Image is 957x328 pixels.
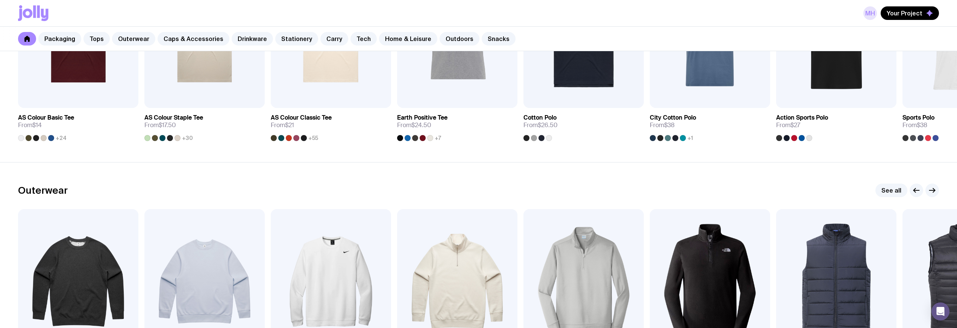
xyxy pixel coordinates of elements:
div: Open Intercom Messenger [931,302,949,320]
a: Earth Positive TeeFrom$24.50+7 [397,108,517,141]
span: $24.50 [411,121,431,129]
a: Drinkware [232,32,273,46]
h3: Sports Polo [902,114,934,121]
span: From [650,121,675,129]
span: From [144,121,176,129]
h3: Action Sports Polo [776,114,828,121]
a: See all [875,184,907,197]
h3: AS Colour Classic Tee [271,114,332,121]
a: Caps & Accessories [158,32,229,46]
a: Stationery [275,32,318,46]
a: Snacks [482,32,516,46]
span: $27 [790,121,800,129]
span: +7 [435,135,441,141]
span: From [271,121,294,129]
a: Carry [320,32,348,46]
span: +30 [182,135,193,141]
h3: City Cotton Polo [650,114,696,121]
span: From [902,121,927,129]
a: Action Sports PoloFrom$27 [776,108,896,141]
a: City Cotton PoloFrom$38+1 [650,108,770,141]
span: From [776,121,800,129]
h2: Outerwear [18,185,68,196]
a: Packaging [38,32,81,46]
h3: AS Colour Staple Tee [144,114,203,121]
span: +55 [308,135,318,141]
span: $38 [664,121,675,129]
span: Your Project [887,9,922,17]
span: From [18,121,42,129]
a: MH [863,6,877,20]
a: Outdoors [440,32,479,46]
a: Cotton PoloFrom$26.50 [523,108,644,141]
span: $38 [917,121,927,129]
a: Tech [350,32,377,46]
h3: AS Colour Basic Tee [18,114,74,121]
button: Your Project [881,6,939,20]
span: $26.50 [538,121,558,129]
a: AS Colour Basic TeeFrom$14+24 [18,108,138,141]
a: AS Colour Staple TeeFrom$17.50+30 [144,108,265,141]
h3: Earth Positive Tee [397,114,447,121]
span: $14 [32,121,42,129]
a: AS Colour Classic TeeFrom$21+55 [271,108,391,141]
span: $21 [285,121,294,129]
a: Home & Leisure [379,32,437,46]
span: From [397,121,431,129]
h3: Cotton Polo [523,114,557,121]
a: Outerwear [112,32,155,46]
span: From [523,121,558,129]
span: $17.50 [159,121,176,129]
a: Tops [83,32,110,46]
span: +24 [56,135,67,141]
span: +1 [687,135,693,141]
